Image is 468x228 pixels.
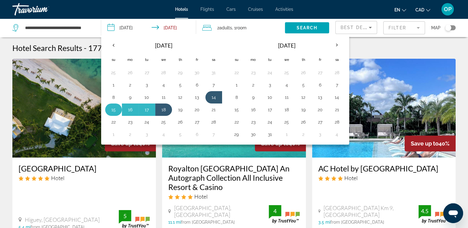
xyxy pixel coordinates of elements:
[168,193,299,200] div: 4 star Hotel
[282,130,292,139] button: Day 1
[209,118,219,126] button: Day 28
[443,203,463,223] iframe: Button to launch messaging window
[315,105,325,114] button: Day 20
[122,38,205,53] th: [DATE]
[142,81,152,89] button: Day 3
[282,81,292,89] button: Day 4
[275,7,293,12] a: Activities
[109,81,118,89] button: Day 1
[415,5,430,14] button: Change currency
[181,220,235,225] span: from [GEOGRAPHIC_DATA]
[192,118,202,126] button: Day 27
[232,68,242,77] button: Day 22
[109,118,118,126] button: Day 22
[209,68,219,77] button: Day 31
[159,105,169,114] button: Day 18
[142,118,152,126] button: Day 24
[217,23,232,32] span: 2
[248,93,258,102] button: Day 9
[394,7,400,12] span: en
[159,118,169,126] button: Day 25
[192,130,202,139] button: Day 6
[344,175,358,181] span: Hotel
[312,59,456,158] img: Hotel image
[282,105,292,114] button: Day 18
[265,130,275,139] button: Day 31
[298,81,308,89] button: Day 5
[341,25,373,30] span: Best Deals
[209,105,219,114] button: Day 21
[298,130,308,139] button: Day 2
[175,105,185,114] button: Day 19
[298,118,308,126] button: Day 26
[51,175,64,181] span: Hotel
[12,1,74,17] a: Travorium
[159,93,169,102] button: Day 11
[192,93,202,102] button: Day 13
[226,7,236,12] span: Cars
[315,130,325,139] button: Day 3
[232,118,242,126] button: Day 22
[332,118,342,126] button: Day 28
[25,216,100,223] span: Higuey, [GEOGRAPHIC_DATA]
[125,93,135,102] button: Day 9
[175,118,185,126] button: Day 26
[125,68,135,77] button: Day 26
[318,220,330,225] span: 3.5 mi
[324,205,419,218] span: [GEOGRAPHIC_DATA] Km 9, [GEOGRAPHIC_DATA]
[159,130,169,139] button: Day 4
[174,205,269,218] span: [GEOGRAPHIC_DATA], [GEOGRAPHIC_DATA]
[341,24,372,31] mat-select: Sort by
[248,81,258,89] button: Day 2
[219,25,232,30] span: Adults
[265,118,275,126] button: Day 24
[298,93,308,102] button: Day 12
[248,68,258,77] button: Day 23
[88,43,188,53] h2: 177
[440,3,456,16] button: User Menu
[415,7,424,12] span: CAD
[248,118,258,126] button: Day 23
[209,93,219,102] button: Day 14
[142,93,152,102] button: Day 10
[245,38,328,53] th: [DATE]
[394,5,406,14] button: Change language
[209,130,219,139] button: Day 7
[248,7,263,12] a: Cruises
[265,105,275,114] button: Day 17
[232,23,247,32] span: , 1
[265,81,275,89] button: Day 3
[282,68,292,77] button: Day 25
[192,68,202,77] button: Day 30
[109,93,118,102] button: Day 8
[109,105,118,114] button: Day 15
[19,164,150,173] h3: [GEOGRAPHIC_DATA]
[109,68,118,77] button: Day 25
[142,105,152,114] button: Day 17
[175,7,188,12] a: Hotels
[109,130,118,139] button: Day 1
[159,68,169,77] button: Day 28
[101,19,196,37] button: Check-in date: Feb 14, 2026 Check-out date: Feb 18, 2026
[332,105,342,114] button: Day 21
[419,207,431,215] div: 4.5
[318,164,449,173] h3: AC Hotel by [GEOGRAPHIC_DATA]
[175,130,185,139] button: Day 5
[200,7,214,12] span: Flights
[175,93,185,102] button: Day 12
[19,175,150,181] div: 5 star Hotel
[328,38,345,52] button: Next month
[282,118,292,126] button: Day 25
[12,59,156,158] img: Hotel image
[444,6,452,12] span: OP
[192,105,202,114] button: Day 20
[265,93,275,102] button: Day 10
[194,193,208,200] span: Hotel
[142,130,152,139] button: Day 3
[269,205,300,223] img: trustyou-badge.svg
